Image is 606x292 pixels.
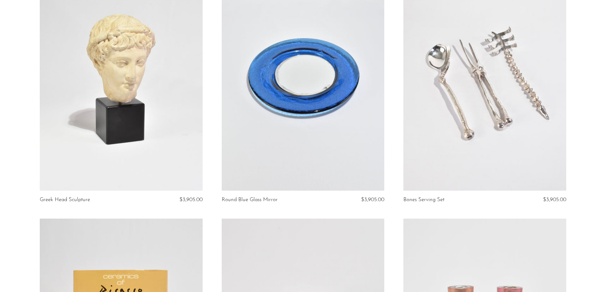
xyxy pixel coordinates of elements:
[361,197,384,202] span: $3,905.00
[40,197,90,203] a: Greek Head Sculpture
[179,197,203,202] span: $3,905.00
[403,197,444,203] a: Bones Serving Set
[543,197,566,202] span: $3,905.00
[222,197,278,203] a: Round Blue Glass Mirror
